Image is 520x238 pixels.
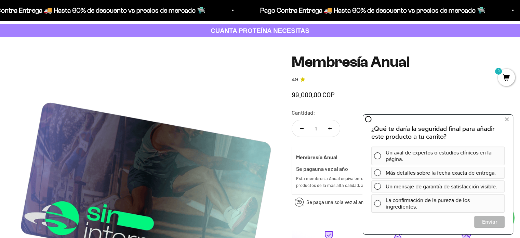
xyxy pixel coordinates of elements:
[494,67,503,75] mark: 0
[498,74,515,82] a: 0
[292,76,298,84] span: 4.9
[306,198,366,206] span: Se paga una sola vez al año
[320,120,340,137] button: Aumentar cantidad
[258,5,483,16] p: Pago Contra Entrega 🚚 Hasta 60% de descuento vs precios de mercado 🛸
[296,165,315,172] label: Se paga
[211,27,309,34] strong: CUANTA PROTEÍNA NECESITAS
[363,114,513,234] iframe: zigpoll-iframe
[292,54,504,70] h1: Membresía Anual
[292,76,504,84] a: 4.94.9 de 5.0 estrellas
[292,120,312,137] button: Reducir cantidad
[315,165,348,172] label: una vez al año
[292,108,315,117] label: Cantidad:
[296,153,337,162] label: Membresía Anual
[296,175,499,189] div: Esta membresía Anual equivalente a $8.250 COP al mes, le da acceso a los miembros a comprar produ...
[292,90,335,99] span: 99.000,00 COP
